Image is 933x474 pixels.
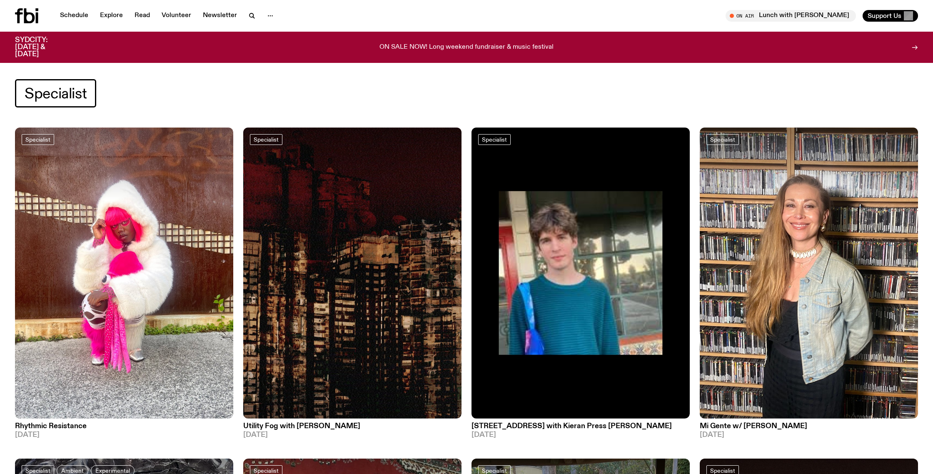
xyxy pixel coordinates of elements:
a: Rhythmic Resistance[DATE] [15,419,233,439]
span: Experimental [95,467,130,474]
a: Read [130,10,155,22]
span: Specialist [710,467,735,474]
a: [STREET_ADDRESS] with Kieran Press [PERSON_NAME][DATE] [471,419,690,439]
span: Specialist [254,467,279,474]
span: Specialist [710,136,735,142]
a: Specialist [706,134,739,145]
h3: Mi Gente w/ [PERSON_NAME] [700,423,918,430]
span: [DATE] [15,432,233,439]
a: Mi Gente w/ [PERSON_NAME][DATE] [700,419,918,439]
p: ON SALE NOW! Long weekend fundraiser & music festival [379,44,554,51]
a: Volunteer [157,10,196,22]
span: Specialist [25,136,50,142]
h3: Utility Fog with [PERSON_NAME] [243,423,462,430]
a: Specialist [22,134,54,145]
img: Attu crouches on gravel in front of a brown wall. They are wearing a white fur coat with a hood, ... [15,127,233,419]
a: Explore [95,10,128,22]
span: Specialist [25,467,50,474]
span: Specialist [482,136,507,142]
span: Specialist [25,85,87,102]
h3: SYDCITY: [DATE] & [DATE] [15,37,68,58]
span: [DATE] [700,432,918,439]
span: Specialist [254,136,279,142]
span: [DATE] [243,432,462,439]
span: [DATE] [471,432,690,439]
img: Cover to (SAFETY HAZARD) مخاطر السلامة by electroneya, MARTINA and TNSXORDS [243,127,462,419]
h3: [STREET_ADDRESS] with Kieran Press [PERSON_NAME] [471,423,690,430]
a: Schedule [55,10,93,22]
h3: Rhythmic Resistance [15,423,233,430]
span: Ambient [61,467,84,474]
a: Utility Fog with [PERSON_NAME][DATE] [243,419,462,439]
button: On AirLunch with [PERSON_NAME] [726,10,856,22]
a: Specialist [250,134,282,145]
span: Specialist [482,467,507,474]
a: Newsletter [198,10,242,22]
button: Support Us [863,10,918,22]
span: Support Us [868,12,901,20]
a: Specialist [478,134,511,145]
